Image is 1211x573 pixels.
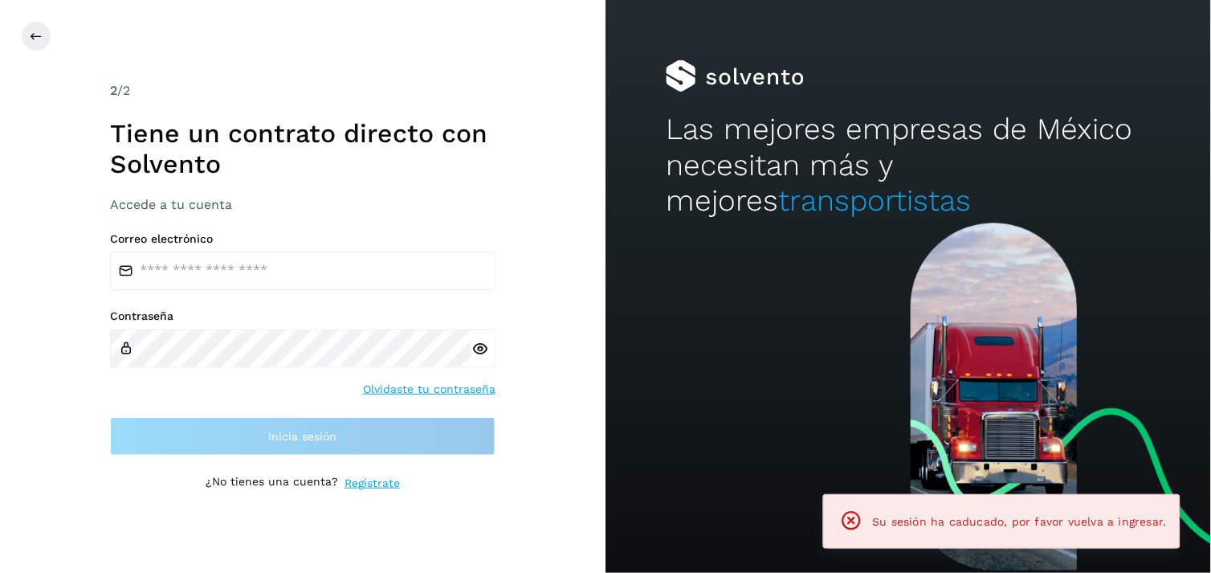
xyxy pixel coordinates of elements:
a: Olvidaste tu contraseña [363,381,495,398]
span: transportistas [778,183,971,218]
h2: Las mejores empresas de México necesitan más y mejores [666,112,1150,219]
p: ¿No tienes una cuenta? [206,475,338,492]
div: /2 [110,81,495,100]
span: Su sesión ha caducado, por favor vuelva a ingresar. [873,515,1167,528]
span: Inicia sesión [269,431,337,442]
a: Regístrate [345,475,400,492]
label: Correo electrónico [110,232,495,246]
h3: Accede a tu cuenta [110,197,495,212]
h1: Tiene un contrato directo con Solvento [110,118,495,180]
span: 2 [110,83,117,98]
button: Inicia sesión [110,417,495,456]
label: Contraseña [110,309,495,323]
